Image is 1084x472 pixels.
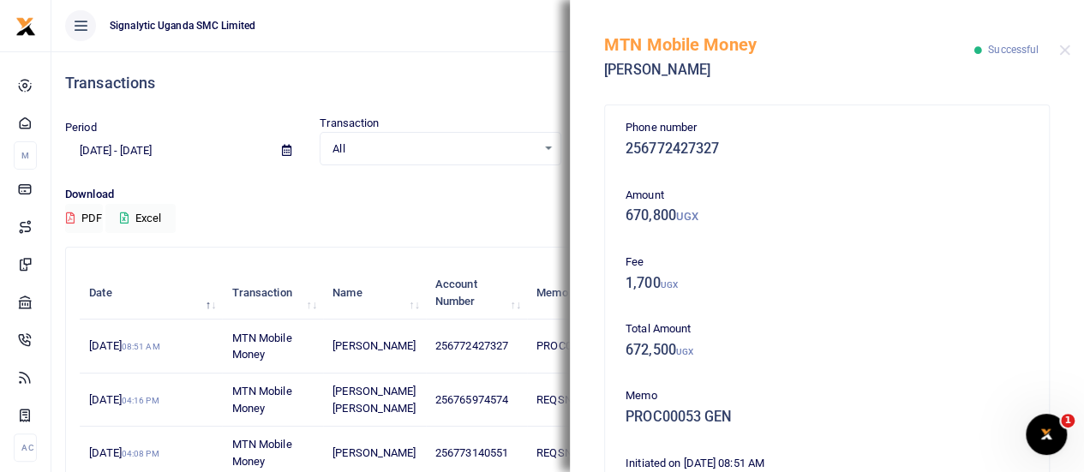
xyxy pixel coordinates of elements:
h4: Transactions [65,74,1070,93]
h5: 1,700 [626,275,1028,292]
p: Memo [626,387,1028,405]
a: logo-small logo-large logo-large [15,19,36,32]
small: UGX [661,280,678,290]
p: Phone number [626,119,1028,137]
span: 256772427327 [435,339,508,352]
label: Transaction [320,115,379,132]
iframe: Intercom live chat [1026,414,1067,455]
p: Fee [626,254,1028,272]
span: MTN Mobile Money [232,438,292,468]
span: MTN Mobile Money [232,332,292,361]
span: [DATE] [89,446,159,459]
th: Account Number: activate to sort column ascending [426,266,527,320]
span: REQSN00103 GEN [536,446,626,459]
span: All [332,140,536,158]
h5: 672,500 [626,342,1028,359]
span: [DATE] [89,339,159,352]
span: Successful [988,44,1039,56]
th: Transaction: activate to sort column ascending [222,266,323,320]
th: Memo: activate to sort column ascending [527,266,687,320]
th: Name: activate to sort column ascending [323,266,426,320]
button: Excel [105,204,176,233]
p: Amount [626,187,1028,205]
label: Period [65,119,97,136]
li: Ac [14,433,37,462]
span: [PERSON_NAME] [332,339,416,352]
span: MTN Mobile Money [232,385,292,415]
small: 08:51 AM [122,342,160,351]
p: Download [65,186,1070,204]
span: Signalytic Uganda SMC Limited [103,18,262,33]
h5: MTN Mobile Money [604,34,974,55]
small: 04:16 PM [122,396,159,405]
span: [DATE] [89,393,159,406]
h5: 670,800 [626,207,1028,224]
span: 256773140551 [435,446,508,459]
input: select period [65,136,268,165]
li: M [14,141,37,170]
span: [PERSON_NAME] [PERSON_NAME] [332,385,416,415]
span: [PERSON_NAME] [332,446,416,459]
p: Total Amount [626,320,1028,338]
button: Close [1059,45,1070,56]
small: UGX [676,210,698,223]
span: 256765974574 [435,393,508,406]
span: 1 [1061,414,1075,427]
small: UGX [676,347,693,356]
span: REQSN00102 GEN [536,393,626,406]
span: PROC00053 GEN [536,339,620,352]
img: logo-small [15,16,36,37]
small: 04:08 PM [122,449,159,458]
h5: [PERSON_NAME] [604,62,974,79]
th: Date: activate to sort column descending [80,266,222,320]
h5: PROC00053 GEN [626,409,1028,426]
h5: 256772427327 [626,140,1028,158]
button: PDF [65,204,103,233]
